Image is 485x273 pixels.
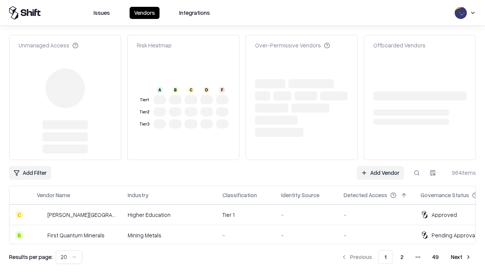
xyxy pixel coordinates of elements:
[222,191,257,199] div: Classification
[446,250,476,264] button: Next
[373,41,426,49] div: Offboarded Vendors
[394,250,410,264] button: 2
[446,169,476,177] div: 964 items
[157,87,163,93] div: A
[219,87,225,93] div: F
[138,121,150,127] div: Tier 3
[426,250,445,264] button: 49
[89,7,114,19] button: Issues
[357,166,404,180] a: Add Vendor
[344,211,408,219] div: -
[172,87,178,93] div: B
[344,191,387,199] div: Detected Access
[175,7,214,19] button: Integrations
[37,211,44,218] img: Reichman University
[9,253,53,261] p: Results per page:
[222,231,269,239] div: -
[138,97,150,103] div: Tier 1
[9,166,51,180] button: Add Filter
[281,211,332,219] div: -
[432,231,476,239] div: Pending Approval
[281,191,319,199] div: Identity Source
[128,191,149,199] div: Industry
[255,41,330,49] div: Over-Permissive Vendors
[137,41,172,49] div: Risk Heatmap
[432,211,457,219] div: Approved
[47,211,116,219] div: [PERSON_NAME][GEOGRAPHIC_DATA]
[47,231,105,239] div: First Quantum Minerals
[128,211,210,219] div: Higher Education
[203,87,210,93] div: D
[344,231,408,239] div: -
[222,211,269,219] div: Tier 1
[128,231,210,239] div: Mining Metals
[37,231,44,239] img: First Quantum Minerals
[37,191,70,199] div: Vendor Name
[138,109,150,115] div: Tier 2
[19,41,78,49] div: Unmanaged Access
[421,191,469,199] div: Governance Status
[378,250,393,264] button: 1
[16,231,23,239] div: B
[16,211,23,218] div: C
[188,87,194,93] div: C
[130,7,160,19] button: Vendors
[336,250,476,264] nav: pagination
[281,231,332,239] div: -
